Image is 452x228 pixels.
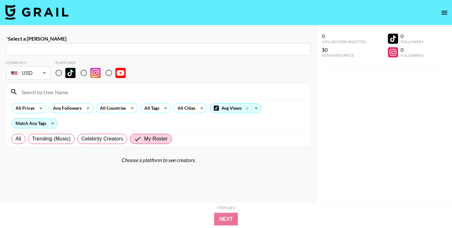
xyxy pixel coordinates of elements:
[401,53,423,58] div: Followers
[210,103,261,113] div: Avg Views
[5,4,69,20] img: Grail Talent
[401,47,423,53] div: 0
[12,103,36,113] div: All Prices
[18,87,306,97] input: Search by User Name
[174,103,197,113] div: All Cities
[32,135,71,143] span: Trending (Music)
[322,53,366,58] div: Estimated Price
[16,135,21,143] span: All
[90,68,101,78] img: Instagram
[322,33,366,39] div: 0
[141,103,160,113] div: All Tags
[96,103,127,113] div: All Countries
[217,205,235,210] div: Step 1 of 2
[438,6,451,19] button: open drawer
[65,68,75,78] img: TikTok
[82,135,123,143] span: Celebrity Creators
[6,36,311,42] label: Select a [PERSON_NAME]
[49,103,83,113] div: Any Followers
[401,33,423,39] div: 0
[144,135,167,143] span: My Roster
[115,68,126,78] img: YouTube
[322,47,366,53] div: $0
[401,39,423,44] div: Followers
[322,39,366,44] div: Influencers Selected
[214,213,238,225] button: Next
[56,60,131,65] div: Platform
[12,119,58,128] div: Match Any Tags
[7,68,49,79] div: USD
[6,157,311,163] div: Choose a platform to see creators.
[6,60,50,65] div: Currency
